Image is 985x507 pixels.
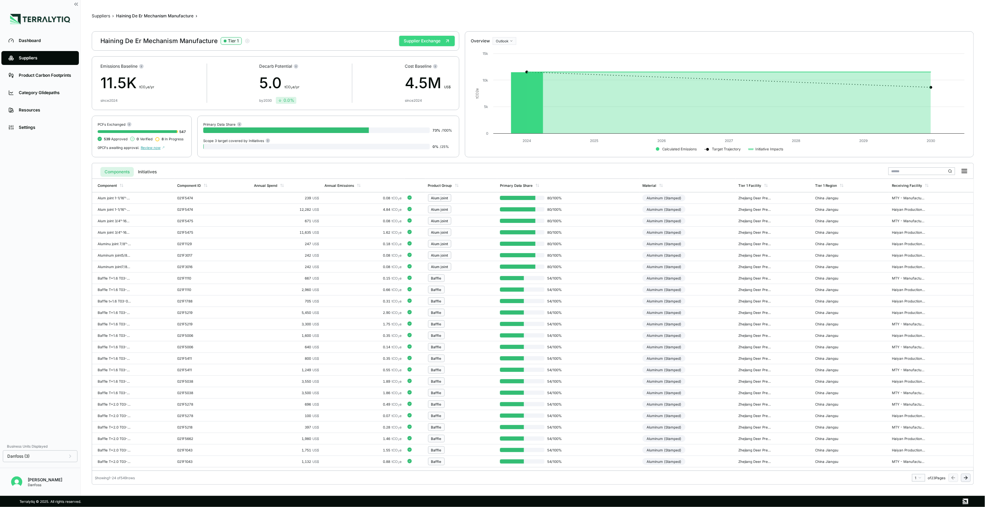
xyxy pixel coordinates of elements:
[392,196,402,200] span: tCO e
[325,219,402,223] div: 0.08
[431,368,442,372] div: Baffle
[859,139,868,143] text: 2029
[544,207,567,211] span: 80 / 100 %
[98,345,131,349] div: Baffle T=1.6 T03-0011 (51)
[642,183,656,188] div: Material
[325,253,402,257] div: 0.08
[19,55,72,61] div: Suppliers
[500,183,533,188] div: Primary Data Share
[892,207,925,211] div: Haiyan Production CNHX
[98,265,131,269] div: Aluminum joint7/8”-14UNF-2A N02-0066(01)
[815,196,848,200] div: China Jiangsu
[431,322,442,326] div: Baffle
[815,230,848,234] div: China Jiangsu
[392,265,402,269] span: tCO e
[312,322,319,326] span: US$
[405,72,451,94] div: 4.5M
[254,242,319,246] div: 247
[738,299,772,303] div: Zhejiang Deer Precision Machinery - [GEOGRAPHIC_DATA]
[98,356,131,360] div: Baffle T=1.6 T03-0013 (51)
[100,72,154,94] div: 11.5K
[642,275,686,282] div: Aluminum (Stamped)
[98,196,131,200] div: Alum joint 1-1/16”-14UNF-2A N02-0013(05)
[312,219,319,223] span: US$
[177,183,201,188] div: Component ID
[98,276,131,280] div: Baffle T=1.6 T03-0001 (03)
[544,253,567,257] span: 80 / 100 %
[11,476,22,488] img: Erato Panayiotou
[486,131,488,135] text: 0
[792,139,801,143] text: 2028
[392,368,402,372] span: tCO e
[139,85,154,89] span: t CO e/yr
[398,289,400,292] sub: 2
[254,299,319,303] div: 705
[544,333,567,338] span: 54 / 100 %
[662,147,697,151] text: Calculated Emissions
[431,356,442,360] div: Baffle
[203,138,270,143] div: Scope 3 target covered by Initiatives
[312,333,319,338] span: US$
[815,299,848,303] div: China Jiangsu
[483,51,488,56] text: 15k
[544,368,567,372] span: 54 / 100 %
[755,147,783,151] text: Initiative Impacts
[815,310,848,315] div: China Jiangsu
[738,368,772,372] div: Zhejiang Deer Precision Machinery - [GEOGRAPHIC_DATA]
[398,381,400,384] sub: 2
[312,299,319,303] span: US$
[493,37,516,45] button: Outlook
[177,379,211,383] div: 021F5038
[312,265,319,269] span: US$
[544,242,567,246] span: 80 / 100 %
[815,345,848,349] div: China Jiangsu
[431,207,448,211] div: Alum joint
[405,64,451,69] div: Cost Baseline
[475,90,479,92] tspan: 2
[398,232,400,235] sub: 2
[392,333,402,338] span: tCO e
[196,13,197,19] span: ›
[177,242,211,246] div: 021F1129
[642,366,686,373] div: Aluminum (Stamped)
[392,310,402,315] span: tCO e
[177,356,211,360] div: 021F5411
[254,183,277,188] div: Annual Spend
[325,379,402,383] div: 1.89
[392,322,402,326] span: tCO e
[98,230,131,234] div: Alum joint 3/4”-16UNF-2A N02-0014(05)
[431,196,448,200] div: Alum joint
[278,98,294,103] div: 0.0 %
[254,368,319,372] div: 1,249
[312,242,319,246] span: US$
[98,253,131,257] div: Aluminum joint5/8”-18UNF-2A N02-0067(01)
[398,358,400,361] sub: 2
[398,278,400,281] sub: 2
[544,299,567,303] span: 54 / 100 %
[444,85,451,89] span: US$
[398,198,400,201] sub: 2
[177,265,211,269] div: 021F3016
[137,137,139,141] span: 0
[544,276,567,280] span: 54 / 100 %
[892,379,925,383] div: Haiyan Production CNHX
[325,288,402,292] div: 0.66
[815,379,848,383] div: China Jiangsu
[325,299,402,303] div: 0.31
[98,322,131,326] div: Baffle T=1.6 T03-0004 (03)
[431,276,442,280] div: Baffle
[738,242,772,246] div: Zhejiang Deer Precision Machinery - [GEOGRAPHIC_DATA]
[100,37,250,45] div: Haining De Er Mechanism Manufacture
[738,265,772,269] div: Zhejiang Deer Precision Machinery - [GEOGRAPHIC_DATA]
[815,322,848,326] div: China Jiangsu
[405,98,422,102] div: since 2024
[98,122,186,127] div: PCFs Exchanged
[725,139,733,143] text: 2027
[544,265,567,269] span: 80 / 100 %
[98,299,131,303] div: Baffle t=1.6 T03-0003(00)
[312,379,319,383] span: US$
[815,242,848,246] div: China Jiangsu
[398,335,400,338] sub: 2
[254,333,319,338] div: 1,600
[392,379,402,383] span: tCO e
